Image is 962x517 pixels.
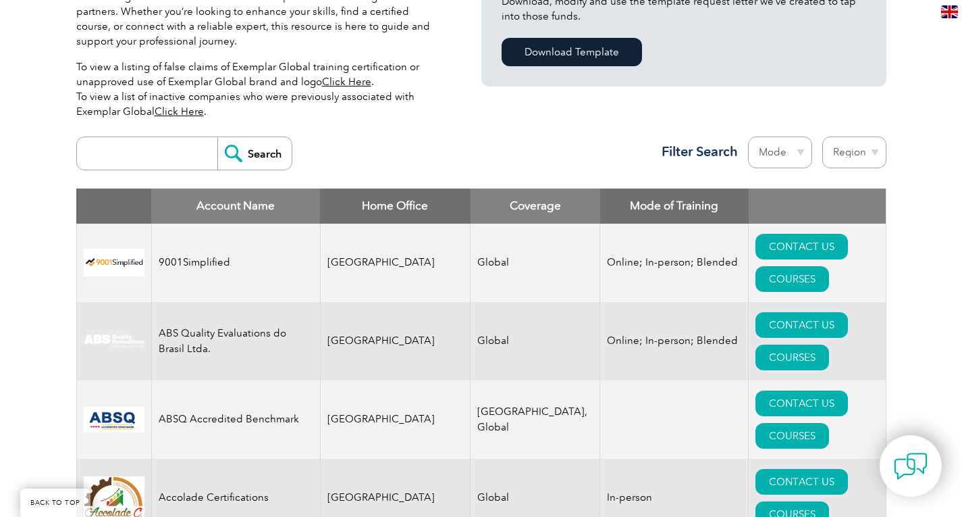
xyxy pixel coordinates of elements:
a: Download Template [502,38,642,66]
th: Mode of Training: activate to sort column ascending [600,189,749,224]
a: Click Here [322,76,371,88]
a: CONTACT US [755,234,848,260]
th: : activate to sort column ascending [749,189,886,224]
img: c92924ac-d9bc-ea11-a814-000d3a79823d-logo.jpg [84,334,144,349]
td: Global [471,224,600,302]
td: ABSQ Accredited Benchmark [151,380,320,459]
img: en [941,5,958,18]
img: cc24547b-a6e0-e911-a812-000d3a795b83-logo.png [84,407,144,433]
td: 9001Simplified [151,224,320,302]
td: [GEOGRAPHIC_DATA], Global [471,380,600,459]
td: [GEOGRAPHIC_DATA] [320,224,471,302]
a: COURSES [755,266,829,292]
td: Online; In-person; Blended [600,302,749,380]
a: CONTACT US [755,391,848,416]
a: Click Here [155,105,204,118]
a: BACK TO TOP [20,489,90,517]
a: CONTACT US [755,312,848,338]
th: Coverage: activate to sort column ascending [471,189,600,224]
td: ABS Quality Evaluations do Brasil Ltda. [151,302,320,380]
h3: Filter Search [653,143,738,160]
td: [GEOGRAPHIC_DATA] [320,380,471,459]
a: CONTACT US [755,469,848,495]
img: 37c9c059-616f-eb11-a812-002248153038-logo.png [84,249,144,276]
a: COURSES [755,345,829,370]
input: Search [217,137,292,170]
td: Global [471,302,600,380]
img: contact-chat.png [894,449,928,483]
th: Home Office: activate to sort column ascending [320,189,471,224]
td: [GEOGRAPHIC_DATA] [320,302,471,380]
th: Account Name: activate to sort column descending [151,189,320,224]
p: To view a listing of false claims of Exemplar Global training certification or unapproved use of ... [76,59,441,119]
a: COURSES [755,423,829,449]
td: Online; In-person; Blended [600,224,749,302]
